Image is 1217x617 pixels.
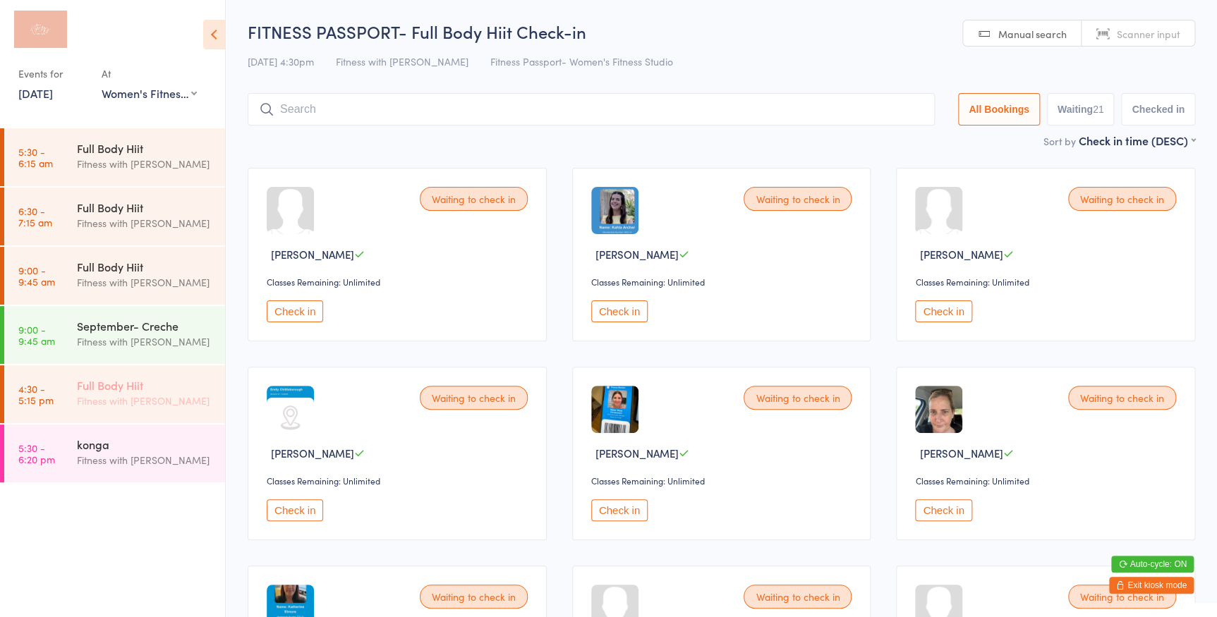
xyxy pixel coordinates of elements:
h2: FITNESS PASSPORT- Full Body Hiit Check-in [248,20,1195,43]
button: Auto-cycle: ON [1111,556,1194,573]
button: Check in [591,499,648,521]
div: Classes Remaining: Unlimited [267,276,532,288]
span: [PERSON_NAME] [271,247,354,262]
div: Waiting to check in [744,386,852,410]
div: konga [77,436,213,452]
div: Waiting to check in [1068,187,1176,211]
button: Check in [915,300,971,322]
span: Fitness with [PERSON_NAME] [336,54,468,68]
img: image1726699888.png [591,386,638,433]
div: Waiting to check in [420,187,528,211]
span: Manual search [998,27,1067,41]
button: Waiting21 [1047,93,1115,126]
a: 9:00 -9:45 amFull Body HiitFitness with [PERSON_NAME] [4,247,225,305]
div: Fitness with [PERSON_NAME] [77,274,213,291]
time: 9:00 - 9:45 am [18,324,55,346]
span: Scanner input [1117,27,1180,41]
button: Check in [915,499,971,521]
div: Women's Fitness Studio- [STREET_ADDRESS] [102,85,197,101]
a: 9:00 -9:45 amSeptember- CrecheFitness with [PERSON_NAME] [4,306,225,364]
span: [PERSON_NAME] [595,247,679,262]
img: image1750848925.png [915,386,962,433]
div: Classes Remaining: Unlimited [591,475,856,487]
button: Exit kiosk mode [1109,577,1194,594]
img: image1719894527.png [591,187,638,234]
button: Checked in [1121,93,1195,126]
div: Classes Remaining: Unlimited [591,276,856,288]
input: Search [248,93,935,126]
button: Check in [267,499,323,521]
button: Check in [267,300,323,322]
a: [DATE] [18,85,53,101]
div: Full Body Hiit [77,377,213,393]
div: 21 [1093,104,1104,115]
div: Waiting to check in [744,187,852,211]
img: Fitness with Zoe [14,11,67,48]
div: Waiting to check in [1068,585,1176,609]
time: 5:30 - 6:15 am [18,146,53,169]
div: Fitness with [PERSON_NAME] [77,452,213,468]
time: 9:00 - 9:45 am [18,264,55,287]
button: Check in [591,300,648,322]
div: Full Body Hiit [77,140,213,156]
div: Fitness with [PERSON_NAME] [77,393,213,409]
div: Classes Remaining: Unlimited [915,276,1180,288]
div: Waiting to check in [420,386,528,410]
div: Waiting to check in [1068,386,1176,410]
time: 4:30 - 5:15 pm [18,383,54,405]
div: At [102,62,197,85]
div: Classes Remaining: Unlimited [915,475,1180,487]
div: Classes Remaining: Unlimited [267,475,532,487]
div: Fitness with [PERSON_NAME] [77,156,213,172]
a: 6:30 -7:15 amFull Body HiitFitness with [PERSON_NAME] [4,188,225,245]
span: Fitness Passport- Women's Fitness Studio [490,54,673,68]
div: Full Body Hiit [77,259,213,274]
div: Fitness with [PERSON_NAME] [77,215,213,231]
button: All Bookings [958,93,1040,126]
div: Events for [18,62,87,85]
a: 5:30 -6:15 amFull Body HiitFitness with [PERSON_NAME] [4,128,225,186]
div: Full Body Hiit [77,200,213,215]
span: [PERSON_NAME] [919,446,1003,460]
label: Sort by [1043,134,1076,148]
img: image1740521983.png [267,386,314,433]
div: Check in time (DESC) [1079,133,1195,148]
span: [PERSON_NAME] [271,446,354,460]
time: 6:30 - 7:15 am [18,205,52,228]
div: Waiting to check in [744,585,852,609]
a: 5:30 -6:20 pmkongaFitness with [PERSON_NAME] [4,424,225,482]
div: Fitness with [PERSON_NAME] [77,334,213,350]
a: 4:30 -5:15 pmFull Body HiitFitness with [PERSON_NAME] [4,365,225,423]
span: [DATE] 4:30pm [248,54,314,68]
div: September- Creche [77,318,213,334]
span: [PERSON_NAME] [919,247,1003,262]
div: Waiting to check in [420,585,528,609]
time: 5:30 - 6:20 pm [18,442,55,465]
span: [PERSON_NAME] [595,446,679,460]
